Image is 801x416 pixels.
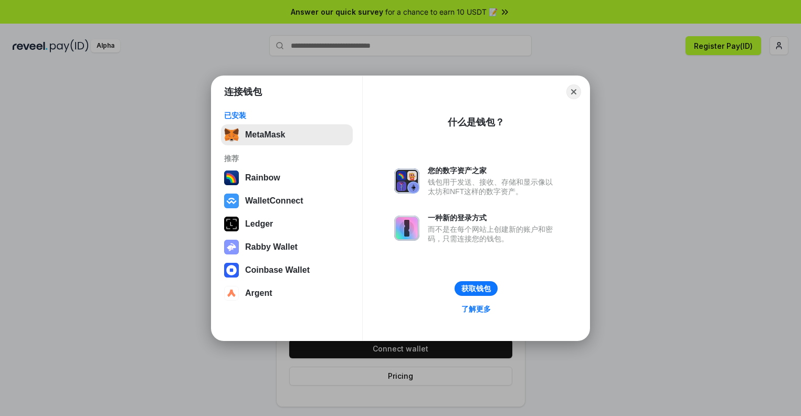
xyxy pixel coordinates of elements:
img: svg+xml,%3Csvg%20xmlns%3D%22http%3A%2F%2Fwww.w3.org%2F2000%2Fsvg%22%20fill%3D%22none%22%20viewBox... [394,216,419,241]
img: svg+xml,%3Csvg%20width%3D%22120%22%20height%3D%22120%22%20viewBox%3D%220%200%20120%20120%22%20fil... [224,170,239,185]
button: Argent [221,283,353,304]
button: MetaMask [221,124,353,145]
div: Rainbow [245,173,280,183]
div: Coinbase Wallet [245,265,310,275]
button: Coinbase Wallet [221,260,353,281]
button: Rainbow [221,167,353,188]
img: svg+xml,%3Csvg%20xmlns%3D%22http%3A%2F%2Fwww.w3.org%2F2000%2Fsvg%22%20fill%3D%22none%22%20viewBox... [394,168,419,194]
img: svg+xml,%3Csvg%20width%3D%2228%22%20height%3D%2228%22%20viewBox%3D%220%200%2028%2028%22%20fill%3D... [224,286,239,301]
img: svg+xml,%3Csvg%20fill%3D%22none%22%20height%3D%2233%22%20viewBox%3D%220%200%2035%2033%22%20width%... [224,127,239,142]
img: svg+xml,%3Csvg%20width%3D%2228%22%20height%3D%2228%22%20viewBox%3D%220%200%2028%2028%22%20fill%3D... [224,263,239,278]
div: Ledger [245,219,273,229]
div: 推荐 [224,154,350,163]
img: svg+xml,%3Csvg%20width%3D%2228%22%20height%3D%2228%22%20viewBox%3D%220%200%2028%2028%22%20fill%3D... [224,194,239,208]
button: Rabby Wallet [221,237,353,258]
img: svg+xml,%3Csvg%20xmlns%3D%22http%3A%2F%2Fwww.w3.org%2F2000%2Fsvg%22%20width%3D%2228%22%20height%3... [224,217,239,231]
div: 一种新的登录方式 [428,213,558,222]
button: Close [566,84,581,99]
div: 获取钱包 [461,284,491,293]
a: 了解更多 [455,302,497,316]
div: 了解更多 [461,304,491,314]
img: svg+xml,%3Csvg%20xmlns%3D%22http%3A%2F%2Fwww.w3.org%2F2000%2Fsvg%22%20fill%3D%22none%22%20viewBox... [224,240,239,254]
h1: 连接钱包 [224,86,262,98]
div: MetaMask [245,130,285,140]
div: 什么是钱包？ [448,116,504,129]
button: Ledger [221,214,353,234]
button: 获取钱包 [455,281,498,296]
div: WalletConnect [245,196,303,206]
div: 钱包用于发送、接收、存储和显示像以太坊和NFT这样的数字资产。 [428,177,558,196]
div: 您的数字资产之家 [428,166,558,175]
button: WalletConnect [221,190,353,211]
div: 已安装 [224,111,350,120]
div: Rabby Wallet [245,242,298,252]
div: Argent [245,289,272,298]
div: 而不是在每个网站上创建新的账户和密码，只需连接您的钱包。 [428,225,558,243]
